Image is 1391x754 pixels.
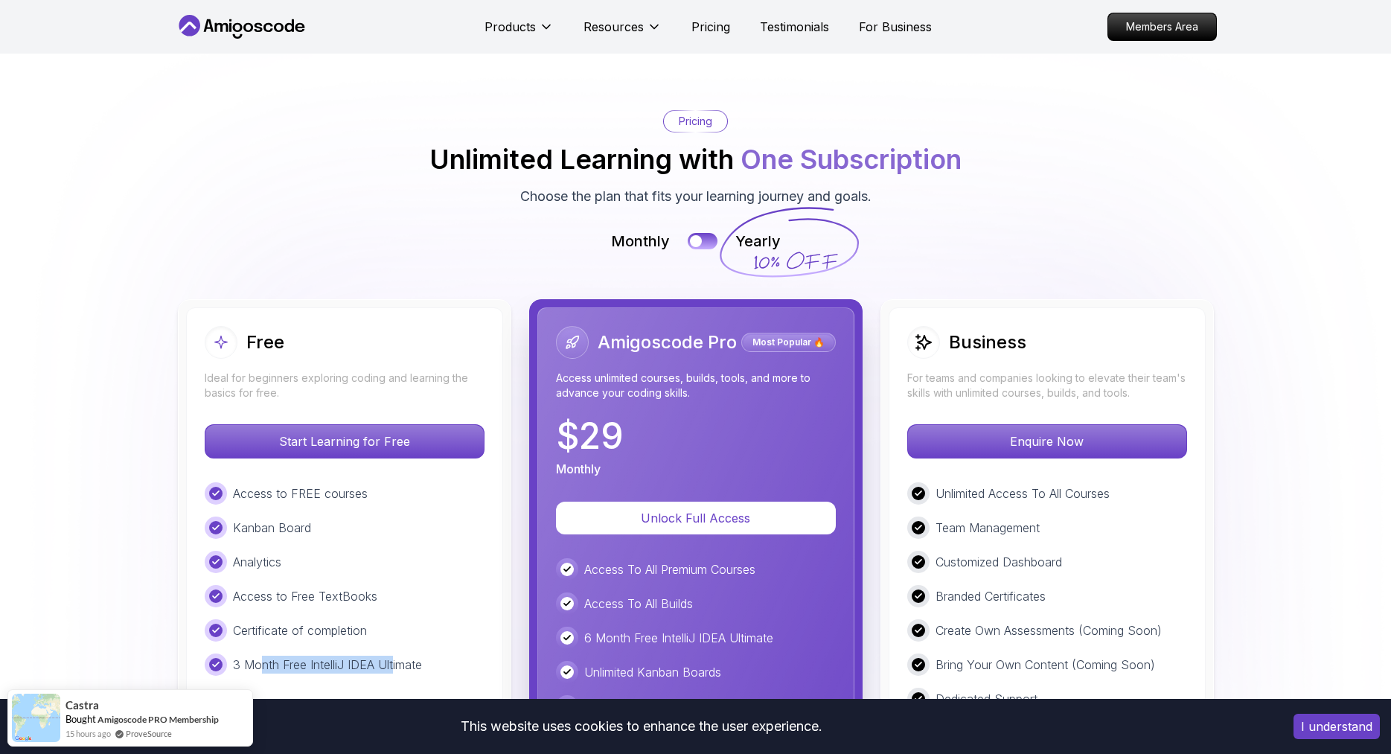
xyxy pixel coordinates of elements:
button: Start Learning for Free [205,424,485,459]
span: One Subscription [741,143,962,176]
p: Bring Your Own Content (Coming Soon) [936,656,1155,674]
button: Products [485,18,554,48]
button: Unlock Full Access [556,502,836,534]
p: Customized Dashboard [936,553,1062,571]
p: Access To All Premium Courses [584,560,755,578]
p: Monthly [556,460,601,478]
p: Products [485,18,536,36]
p: Unlimited Access To All Courses [936,485,1110,502]
span: 15 hours ago [65,727,111,740]
button: Accept cookies [1294,714,1380,739]
h2: Business [949,330,1026,354]
p: 3 Month Free IntelliJ IDEA Ultimate [233,656,422,674]
p: Access To All Builds [584,595,693,613]
h2: Free [246,330,284,354]
p: Members Area [1108,13,1216,40]
a: Enquire Now [907,434,1187,449]
a: Amigoscode PRO Membership [97,714,219,725]
h2: Unlimited Learning with [429,144,962,174]
p: Access to FREE courses [233,485,368,502]
button: Resources [583,18,662,48]
p: Choose the plan that fits your learning journey and goals. [520,186,872,207]
p: Unlock Full Access [574,509,818,527]
p: Branded Certificates [936,587,1046,605]
p: Access unlimited courses, builds, tools, and more to advance your coding skills. [556,371,836,400]
p: Analytics [233,553,281,571]
img: provesource social proof notification image [12,694,60,742]
p: Access to Free TextBooks [233,587,377,605]
a: Unlock Full Access [556,511,836,525]
h2: Amigoscode Pro [598,330,737,354]
p: Certificate of completion [233,622,367,639]
p: Unlimited Kanban Boards [584,663,721,681]
p: For teams and companies looking to elevate their team's skills with unlimited courses, builds, an... [907,371,1187,400]
p: Kanban Board [233,519,311,537]
span: Castra [65,699,99,712]
a: Start Learning for Free [205,434,485,449]
p: Certificate of Completion [584,697,720,715]
p: Start Learning for Free [205,425,484,458]
div: This website uses cookies to enhance the user experience. [11,710,1271,743]
span: Bought [65,713,96,725]
button: Enquire Now [907,424,1187,459]
a: Members Area [1107,13,1217,41]
a: ProveSource [126,727,172,740]
p: Monthly [611,231,670,252]
p: Pricing [679,114,712,129]
a: For Business [859,18,932,36]
a: Pricing [691,18,730,36]
a: Testimonials [760,18,829,36]
p: $ 29 [556,418,624,454]
p: 6 Month Free IntelliJ IDEA Ultimate [584,629,773,647]
p: Ideal for beginners exploring coding and learning the basics for free. [205,371,485,400]
p: Enquire Now [908,425,1186,458]
p: Resources [583,18,644,36]
p: Dedicated Support [936,690,1037,708]
p: Most Popular 🔥 [744,335,834,350]
p: Create Own Assessments (Coming Soon) [936,622,1162,639]
p: Team Management [936,519,1040,537]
